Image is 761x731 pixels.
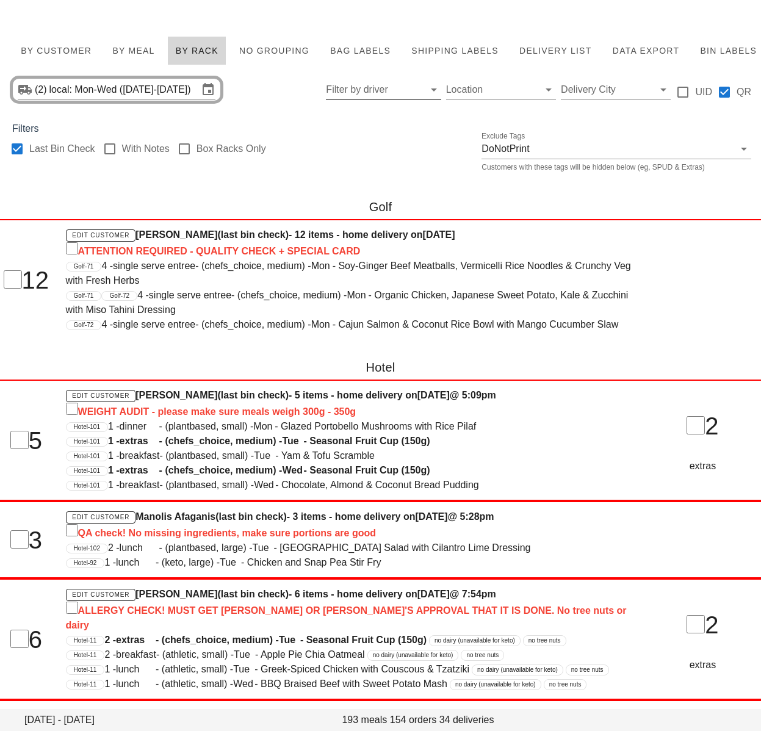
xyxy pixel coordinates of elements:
span: Edit Customer [71,591,129,598]
span: lunch [116,662,156,677]
button: By Rack [168,36,226,65]
div: Exclude TagsDoNotPrint [481,139,751,159]
span: Tue [254,448,275,463]
span: dinner [120,419,159,434]
span: Tue [282,434,303,448]
span: Hotel-101 [74,438,100,446]
label: Last Bin Check [29,143,95,155]
span: 1 - - (plantbased, small) - - Chocolate, Almond & Coconut Bread Pudding [108,480,479,490]
span: Tue [233,662,254,677]
span: Golf-72 [74,321,94,329]
span: 2 - - (plantbased, large) - - [GEOGRAPHIC_DATA] Salad with Cilantro Lime Dressing [108,542,531,553]
span: Mon [311,317,333,332]
button: Shipping Labels [403,36,507,65]
span: breakfast [116,647,156,662]
h4: [PERSON_NAME] - 6 items - home delivery on [66,587,631,633]
a: Edit Customer [66,511,136,524]
span: extras [120,434,159,448]
span: Wed [233,677,254,691]
div: ALLERGY CHECK! MUST GET [PERSON_NAME] OR [PERSON_NAME]'S APPROVAL THAT IT IS DONE. No tree nuts o... [66,602,631,633]
label: UID [695,86,712,98]
div: Delivery City [561,80,671,99]
span: Shipping Labels [411,46,499,56]
h4: [PERSON_NAME] - 5 items - home delivery on [66,388,631,419]
span: Bag Labels [330,46,391,56]
span: Wed [254,478,275,492]
span: Edit Customer [71,232,129,239]
button: Delivery List [511,36,600,65]
div: ATTENTION REQUIRED - QUALITY CHECK + SPECIAL CARD [66,242,631,259]
span: 2 - - (athletic, small) - - Apple Pie Chia Oatmeal [104,649,364,660]
span: Hotel-11 [74,666,97,674]
span: Hotel-101 [74,423,100,431]
span: 4 - - (chefs_choice, medium) - - Soy-Ginger Beef Meatballs, Vermicelli Rice Noodles & Crunchy Veg... [66,261,631,286]
span: 1 - - (chefs_choice, medium) - - Seasonal Fruit Cup (150g) [108,436,430,446]
span: By Rack [175,46,218,56]
span: 1 - - (plantbased, small) - - Yam & Tofu Scramble [108,450,375,461]
span: Wed [282,463,303,478]
div: Location [446,80,556,99]
div: QA check! No missing ingredients, make sure portions are good [66,524,631,541]
span: breakfast [120,478,160,492]
span: single serve entree [113,259,195,273]
span: 1 - - (plantbased, small) - - Glazed Portobello Mushrooms with Rice Pilaf [108,421,476,431]
div: (2) [35,84,49,96]
span: (last bin check) [215,511,286,522]
label: Exclude Tags [481,132,525,141]
div: 2 [646,408,760,444]
span: Tue [279,633,300,647]
span: Hotel-92 [74,559,97,567]
span: single serve entree [149,288,231,303]
span: Hotel-11 [74,680,97,689]
span: 1 - - (keto, large) - - Chicken and Snap Pea Stir Fry [104,557,381,567]
div: Customers with these tags will be hidden below (eg, SPUD & Extras) [481,164,751,171]
span: Tue [234,647,255,662]
span: Mon [311,259,333,273]
span: Hotel-101 [74,467,100,475]
span: Tue [220,555,241,570]
label: Box Racks Only [197,143,266,155]
label: QR [737,86,751,98]
a: Edit Customer [66,589,136,601]
div: Filter by driver [326,80,441,99]
span: Mon [253,419,275,434]
span: @ 5:09pm [450,390,496,400]
span: extras [116,633,156,647]
div: 2 [646,607,760,643]
span: 4 - - (chefs_choice, medium) - - Organic Chicken, Japanese Sweet Potato, Kale & Zucchini with Mis... [66,290,629,315]
span: Hotel-102 [74,544,100,553]
button: Bag Labels [322,36,399,65]
span: single serve entree [113,317,195,332]
span: @ 5:28pm [447,511,494,522]
a: Edit Customer [66,390,136,402]
span: [DATE] [415,511,447,522]
span: Golf-72 [109,292,129,300]
span: By Customer [20,46,92,56]
label: With Notes [122,143,170,155]
span: 1 - - (athletic, small) - - BBQ Braised Beef with Sweet Potato Mash [104,679,447,689]
span: breakfast [120,448,160,463]
span: 1 - - (chefs_choice, medium) - - Seasonal Fruit Cup (150g) [108,465,430,475]
span: extras [120,463,159,478]
a: Edit Customer [66,229,136,242]
button: Data Export [605,36,688,65]
span: Edit Customer [71,392,129,399]
span: Hotel-101 [74,481,100,490]
span: @ 7:54pm [450,589,496,599]
span: Hotel-11 [74,651,97,660]
span: 4 - - (chefs_choice, medium) - - Cajun Salmon & Coconut Rice Bowl with Mango Cucumber Slaw [101,319,618,329]
span: Delivery List [519,46,592,56]
span: Mon [347,288,368,303]
span: By Meal [112,46,154,56]
span: No grouping [239,46,309,56]
span: Tue [253,541,274,555]
span: Hotel-11 [74,636,97,645]
span: lunch [116,555,156,570]
button: By Customer [12,36,99,65]
h4: [PERSON_NAME] - 12 items - home delivery on [66,228,631,259]
span: Data Export [612,46,680,56]
div: WEIGHT AUDIT - please make sure meals weigh 300g - 350g [66,403,631,419]
span: lunch [120,541,159,555]
div: DoNotPrint [481,143,529,154]
span: Edit Customer [71,514,129,520]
